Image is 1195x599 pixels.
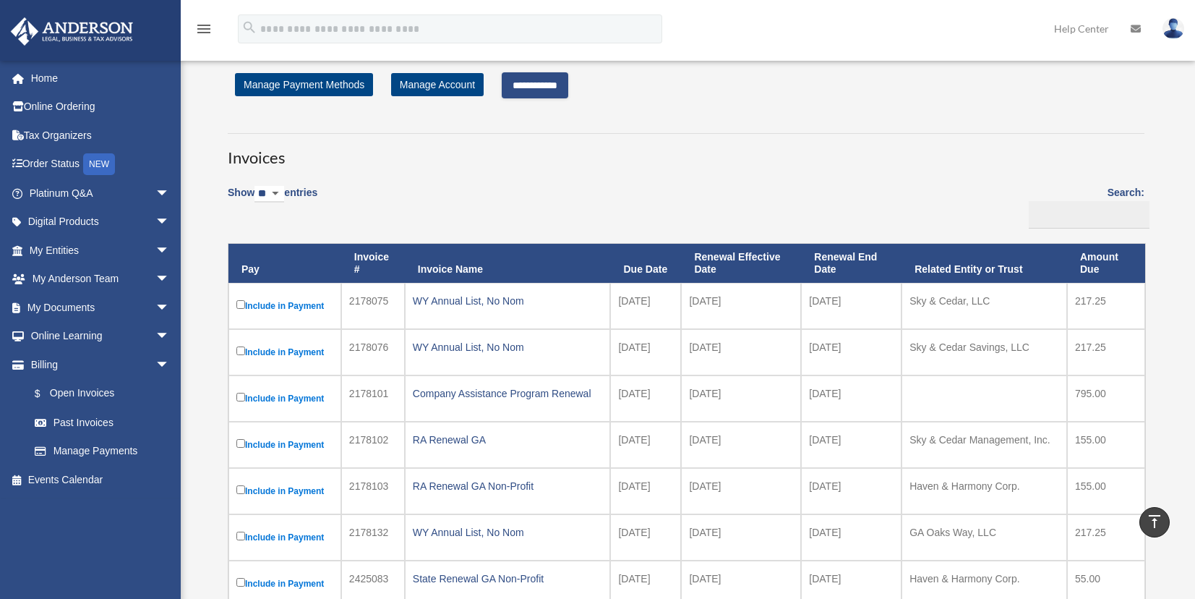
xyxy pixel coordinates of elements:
[1029,201,1149,229] input: Search:
[413,476,603,496] div: RA Renewal GA Non-Profit
[801,422,901,468] td: [DATE]
[901,468,1067,514] td: Haven & Harmony Corp.
[413,430,603,450] div: RA Renewal GA
[1139,507,1170,538] a: vertical_align_top
[236,532,245,540] input: Include in Payment
[413,291,603,311] div: WY Annual List, No Nom
[801,375,901,422] td: [DATE]
[236,529,333,546] label: Include in Payment
[20,437,184,466] a: Manage Payments
[801,244,901,283] th: Renewal End Date: activate to sort column ascending
[341,468,405,514] td: 2178103
[241,20,257,35] i: search
[610,514,681,561] td: [DATE]
[236,390,333,407] label: Include in Payment
[413,569,603,589] div: State Renewal GA Non-Profit
[1067,283,1145,329] td: 217.25
[610,375,681,422] td: [DATE]
[341,514,405,561] td: 2178132
[681,329,801,375] td: [DATE]
[413,522,603,543] div: WY Annual List, No Nom
[236,344,333,361] label: Include in Payment
[10,293,192,322] a: My Documentsarrow_drop_down
[901,244,1067,283] th: Related Entity or Trust: activate to sort column ascending
[341,244,405,283] th: Invoice #: activate to sort column ascending
[20,408,184,437] a: Past Invoices
[901,514,1067,561] td: GA Oaks Way, LLC
[801,329,901,375] td: [DATE]
[681,468,801,514] td: [DATE]
[610,329,681,375] td: [DATE]
[236,393,245,402] input: Include in Payment
[43,385,50,403] span: $
[10,236,192,265] a: My Entitiesarrow_drop_down
[10,121,192,150] a: Tax Organizers
[610,244,681,283] th: Due Date: activate to sort column ascending
[1024,184,1144,229] label: Search:
[10,265,192,294] a: My Anderson Teamarrow_drop_down
[405,244,611,283] th: Invoice Name: activate to sort column ascending
[236,575,333,592] label: Include in Payment
[228,184,317,217] label: Show entries
[228,133,1144,169] h3: Invoices
[901,283,1067,329] td: Sky & Cedar, LLC
[1067,514,1145,561] td: 217.25
[341,375,405,422] td: 2178101
[236,347,245,355] input: Include in Payment
[236,439,245,448] input: Include in Payment
[801,283,901,329] td: [DATE]
[236,297,333,315] label: Include in Payment
[228,244,341,283] th: Pay: activate to sort column descending
[254,186,284,203] select: Showentries
[1162,18,1184,39] img: User Pic
[610,422,681,468] td: [DATE]
[10,465,192,494] a: Events Calendar
[681,422,801,468] td: [DATE]
[195,25,213,38] a: menu
[901,422,1067,468] td: Sky & Cedar Management, Inc.
[10,208,192,237] a: Digital Productsarrow_drop_down
[413,383,603,404] div: Company Assistance Program Renewal
[901,329,1067,375] td: Sky & Cedar Savings, LLC
[236,483,333,500] label: Include in Payment
[681,283,801,329] td: [DATE]
[20,379,177,409] a: $Open Invoices
[83,153,115,175] div: NEW
[235,73,373,96] a: Manage Payment Methods
[10,93,192,122] a: Online Ordering
[10,64,192,93] a: Home
[236,436,333,454] label: Include in Payment
[155,293,184,323] span: arrow_drop_down
[610,468,681,514] td: [DATE]
[1067,244,1145,283] th: Amount Due: activate to sort column ascending
[1067,329,1145,375] td: 217.25
[195,20,213,38] i: menu
[1146,513,1163,530] i: vertical_align_top
[610,283,681,329] td: [DATE]
[681,514,801,561] td: [DATE]
[341,283,405,329] td: 2178075
[1067,422,1145,468] td: 155.00
[7,17,137,46] img: Anderson Advisors Platinum Portal
[10,350,184,379] a: Billingarrow_drop_down
[236,485,245,494] input: Include in Payment
[1067,375,1145,422] td: 795.00
[155,322,184,352] span: arrow_drop_down
[341,329,405,375] td: 2178076
[1067,468,1145,514] td: 155.00
[10,179,192,208] a: Platinum Q&Aarrow_drop_down
[413,337,603,357] div: WY Annual List, No Nom
[341,422,405,468] td: 2178102
[155,265,184,294] span: arrow_drop_down
[391,73,484,96] a: Manage Account
[10,322,192,351] a: Online Learningarrow_drop_down
[10,150,192,179] a: Order StatusNEW
[155,179,184,208] span: arrow_drop_down
[236,300,245,309] input: Include in Payment
[801,514,901,561] td: [DATE]
[236,578,245,587] input: Include in Payment
[681,375,801,422] td: [DATE]
[155,350,184,380] span: arrow_drop_down
[681,244,801,283] th: Renewal Effective Date: activate to sort column ascending
[801,468,901,514] td: [DATE]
